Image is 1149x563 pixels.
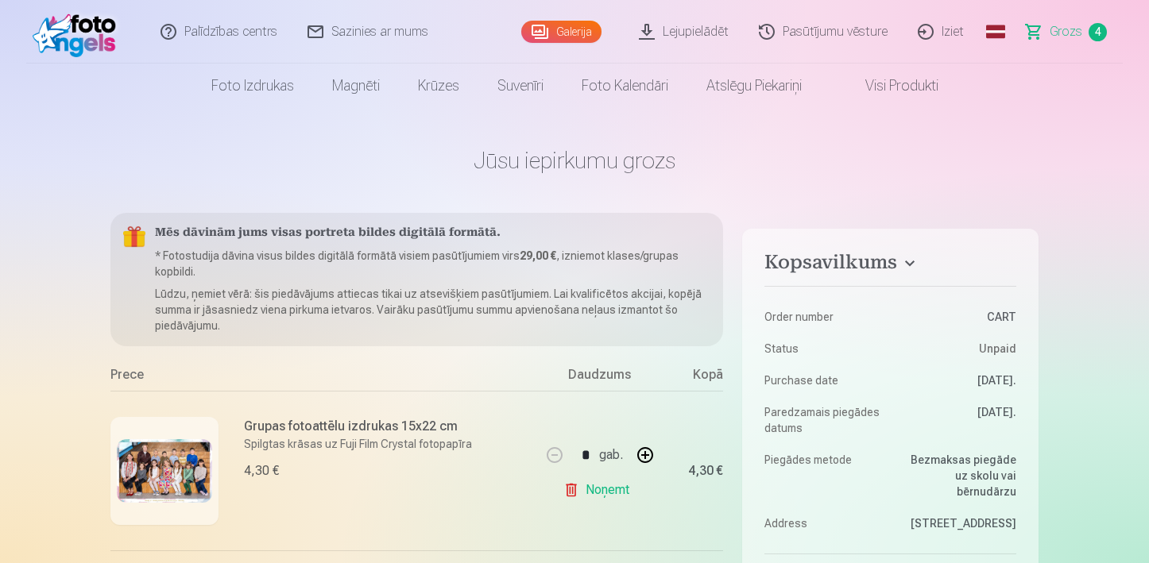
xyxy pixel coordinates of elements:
[764,251,1016,280] button: Kopsavilkums
[244,436,472,452] p: Spilgtas krāsas uz Fuji Film Crystal fotopapīra
[688,466,723,476] div: 4,30 €
[563,64,687,108] a: Foto kalendāri
[660,365,723,391] div: Kopā
[399,64,478,108] a: Krūzes
[1050,22,1082,41] span: Grozs
[313,64,399,108] a: Magnēti
[599,436,623,474] div: gab.
[155,226,710,241] h5: Mēs dāvinām jums visas portreta bildes digitālā formātā.
[764,309,883,325] dt: Order number
[764,404,883,436] dt: Paredzamais piegādes datums
[478,64,563,108] a: Suvenīri
[687,64,821,108] a: Atslēgu piekariņi
[520,249,556,262] b: 29,00 €
[563,474,636,506] a: Noņemt
[764,452,883,499] dt: Piegādes metode
[898,309,1016,325] dd: CART
[521,21,602,43] a: Galerija
[764,515,883,531] dt: Address
[33,6,124,57] img: /fa1
[110,365,540,391] div: Prece
[1089,23,1107,41] span: 4
[540,365,660,391] div: Daudzums
[821,64,957,108] a: Visi produkti
[898,372,1016,388] dd: [DATE].
[244,461,279,480] div: 4,30 €
[764,372,883,388] dt: Purchase date
[244,417,472,436] h6: Grupas fotoattēlu izdrukas 15x22 cm
[192,64,313,108] a: Foto izdrukas
[155,286,710,334] p: Lūdzu, ņemiet vērā: šis piedāvājums attiecas tikai uz atsevišķiem pasūtījumiem. Lai kvalificētos ...
[764,341,883,357] dt: Status
[898,515,1016,531] dd: [STREET_ADDRESS]
[979,341,1016,357] span: Unpaid
[110,146,1039,175] h1: Jūsu iepirkumu grozs
[898,404,1016,436] dd: [DATE].
[898,452,1016,499] dd: Bezmaksas piegāde uz skolu vai bērnudārzu
[155,248,710,280] p: * Fotostudija dāvina visus bildes digitālā formātā visiem pasūtījumiem virs , izniemot klases/gru...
